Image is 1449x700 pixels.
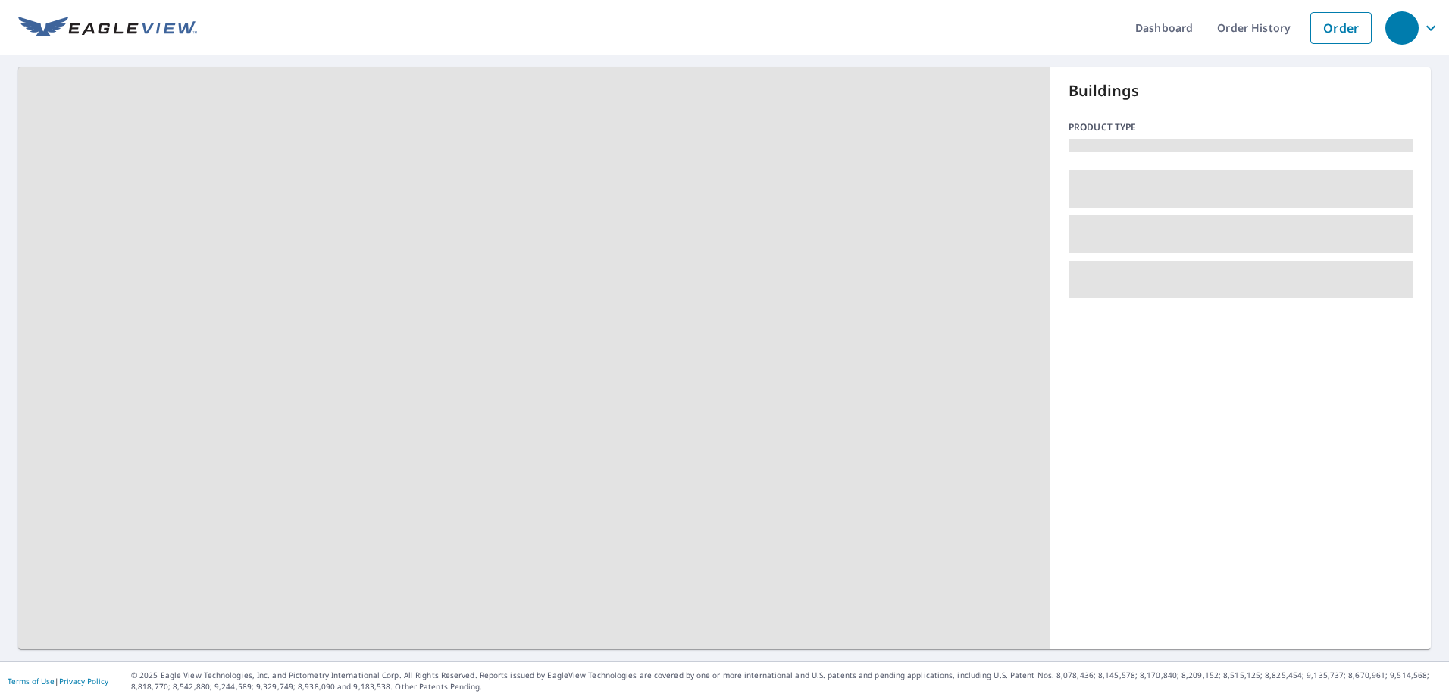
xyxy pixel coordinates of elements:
a: Order [1310,12,1372,44]
a: Privacy Policy [59,676,108,686]
a: Terms of Use [8,676,55,686]
p: Buildings [1069,80,1413,102]
p: | [8,677,108,686]
img: EV Logo [18,17,197,39]
p: © 2025 Eagle View Technologies, Inc. and Pictometry International Corp. All Rights Reserved. Repo... [131,670,1441,692]
p: Product type [1069,120,1413,134]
